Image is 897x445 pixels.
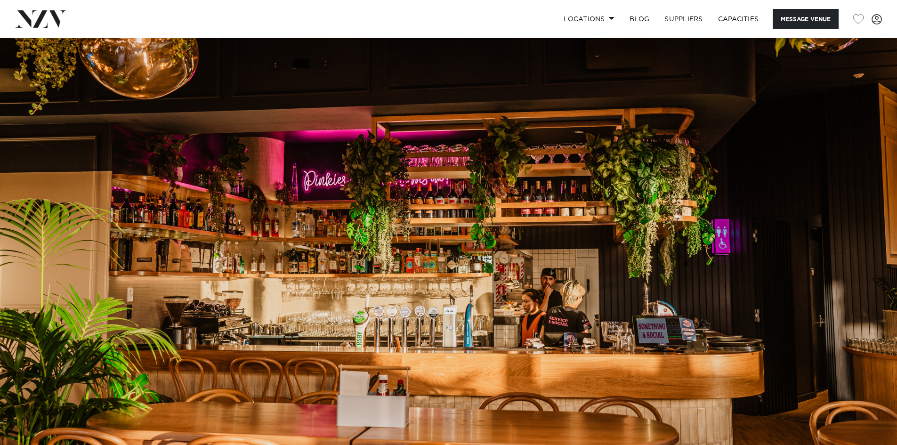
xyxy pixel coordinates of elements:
[15,10,66,27] img: nzv-logo.png
[622,9,657,29] a: BLOG
[556,9,622,29] a: Locations
[711,9,767,29] a: Capacities
[657,9,710,29] a: SUPPLIERS
[773,9,839,29] button: Message Venue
